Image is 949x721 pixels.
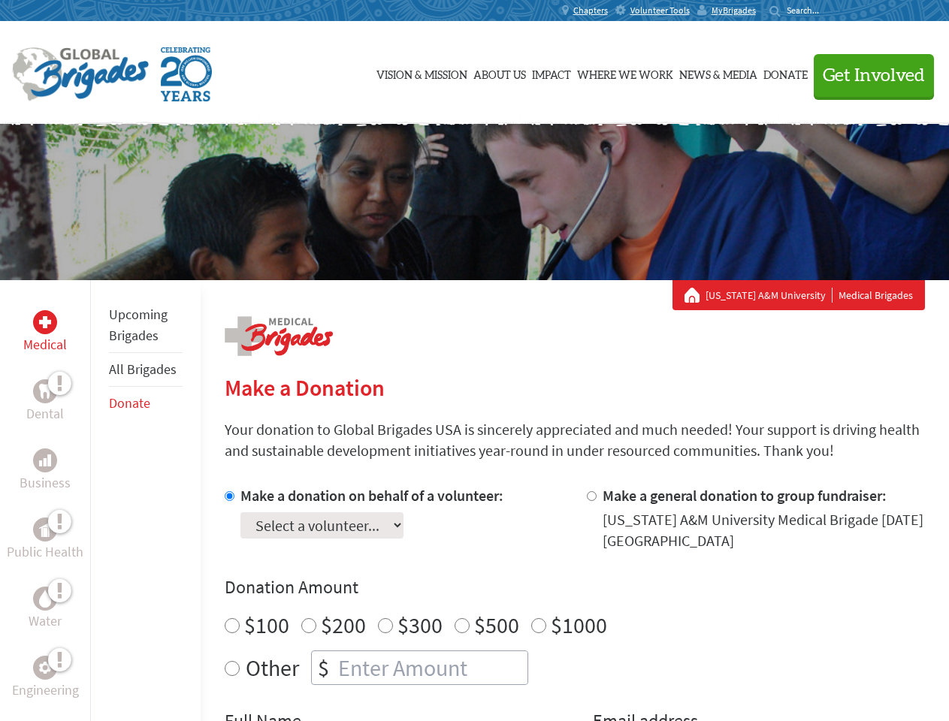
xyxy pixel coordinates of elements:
[20,472,71,493] p: Business
[246,650,299,685] label: Other
[109,298,183,353] li: Upcoming Brigades
[603,486,887,505] label: Make a general donation to group fundraiser:
[225,575,925,599] h4: Donation Amount
[335,651,527,684] input: Enter Amount
[706,288,833,303] a: [US_STATE] A&M University
[532,35,571,110] a: Impact
[679,35,757,110] a: News & Media
[39,662,51,674] img: Engineering
[39,384,51,398] img: Dental
[39,522,51,537] img: Public Health
[630,5,690,17] span: Volunteer Tools
[12,656,79,701] a: EngineeringEngineering
[33,587,57,611] div: Water
[473,35,526,110] a: About Us
[603,509,925,551] div: [US_STATE] A&M University Medical Brigade [DATE] [GEOGRAPHIC_DATA]
[312,651,335,684] div: $
[109,394,150,412] a: Donate
[29,587,62,632] a: WaterWater
[573,5,608,17] span: Chapters
[474,611,519,639] label: $500
[7,542,83,563] p: Public Health
[685,288,913,303] div: Medical Brigades
[33,310,57,334] div: Medical
[109,360,177,378] a: All Brigades
[29,611,62,632] p: Water
[551,611,607,639] label: $1000
[823,67,925,85] span: Get Involved
[39,590,51,607] img: Water
[109,306,168,344] a: Upcoming Brigades
[26,379,64,424] a: DentalDental
[39,454,51,466] img: Business
[577,35,673,110] a: Where We Work
[12,47,149,101] img: Global Brigades Logo
[161,47,212,101] img: Global Brigades Celebrating 20 Years
[26,403,64,424] p: Dental
[23,310,67,355] a: MedicalMedical
[712,5,756,17] span: MyBrigades
[244,611,289,639] label: $100
[12,680,79,701] p: Engineering
[33,448,57,472] div: Business
[240,486,503,505] label: Make a donation on behalf of a volunteer:
[33,517,57,542] div: Public Health
[33,656,57,680] div: Engineering
[787,5,830,16] input: Search...
[109,353,183,387] li: All Brigades
[397,611,443,639] label: $300
[814,54,934,97] button: Get Involved
[23,334,67,355] p: Medical
[376,35,467,110] a: Vision & Mission
[7,517,83,563] a: Public HealthPublic Health
[225,316,333,356] img: logo-medical.png
[33,379,57,403] div: Dental
[109,387,183,420] li: Donate
[20,448,71,493] a: BusinessBusiness
[225,419,925,461] p: Your donation to Global Brigades USA is sincerely appreciated and much needed! Your support is dr...
[763,35,808,110] a: Donate
[225,374,925,401] h2: Make a Donation
[321,611,366,639] label: $200
[39,316,51,328] img: Medical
